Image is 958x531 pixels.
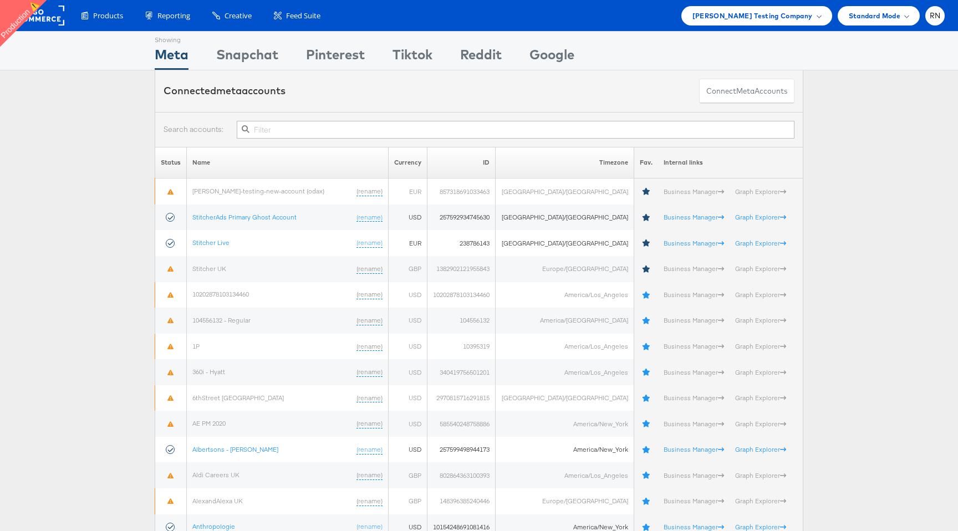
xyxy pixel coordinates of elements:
[664,445,724,453] a: Business Manager
[692,10,813,22] span: [PERSON_NAME] Testing Company
[664,213,724,221] a: Business Manager
[389,256,427,282] td: GBP
[427,488,496,514] td: 148396385240446
[356,290,383,299] a: (rename)
[216,45,278,70] div: Snapchat
[496,256,634,282] td: Europe/[GEOGRAPHIC_DATA]
[735,523,786,531] a: Graph Explorer
[664,394,724,402] a: Business Manager
[427,437,496,463] td: 257599498944173
[192,471,239,479] a: Aldi Careers UK
[389,359,427,385] td: USD
[164,84,286,98] div: Connected accounts
[735,213,786,221] a: Graph Explorer
[664,420,724,428] a: Business Manager
[389,385,427,411] td: USD
[735,445,786,453] a: Graph Explorer
[496,462,634,488] td: America/Los_Angeles
[735,290,786,299] a: Graph Explorer
[192,213,297,221] a: StitcherAds Primary Ghost Account
[187,147,389,178] th: Name
[306,45,365,70] div: Pinterest
[225,11,252,21] span: Creative
[356,316,383,325] a: (rename)
[735,497,786,505] a: Graph Explorer
[237,121,794,139] input: Filter
[664,523,724,531] a: Business Manager
[192,290,249,298] a: 10202878103134460
[496,359,634,385] td: America/Los_Angeles
[496,282,634,308] td: America/Los_Angeles
[192,522,235,530] a: Anthropologie
[735,342,786,350] a: Graph Explorer
[192,394,284,402] a: 6thStreet [GEOGRAPHIC_DATA]
[155,32,188,45] div: Showing
[155,45,188,70] div: Meta
[427,147,496,178] th: ID
[389,334,427,360] td: USD
[664,471,724,479] a: Business Manager
[735,394,786,402] a: Graph Explorer
[735,187,786,196] a: Graph Explorer
[496,178,634,205] td: [GEOGRAPHIC_DATA]/[GEOGRAPHIC_DATA]
[389,147,427,178] th: Currency
[664,187,724,196] a: Business Manager
[664,497,724,505] a: Business Manager
[192,419,226,427] a: AE PM 2020
[389,411,427,437] td: USD
[286,11,320,21] span: Feed Suite
[389,205,427,231] td: USD
[427,359,496,385] td: 340419756501201
[664,290,724,299] a: Business Manager
[427,334,496,360] td: 10395319
[735,316,786,324] a: Graph Explorer
[93,11,123,21] span: Products
[427,230,496,256] td: 238786143
[849,10,900,22] span: Standard Mode
[356,445,383,455] a: (rename)
[699,79,794,104] button: ConnectmetaAccounts
[736,86,755,96] span: meta
[496,385,634,411] td: [GEOGRAPHIC_DATA]/[GEOGRAPHIC_DATA]
[356,471,383,480] a: (rename)
[389,178,427,205] td: EUR
[496,147,634,178] th: Timezone
[664,342,724,350] a: Business Manager
[496,205,634,231] td: [GEOGRAPHIC_DATA]/[GEOGRAPHIC_DATA]
[157,11,190,21] span: Reporting
[496,308,634,334] td: America/[GEOGRAPHIC_DATA]
[496,411,634,437] td: America/New_York
[664,368,724,376] a: Business Manager
[192,342,200,350] a: 1P
[393,45,432,70] div: Tiktok
[389,230,427,256] td: EUR
[735,368,786,376] a: Graph Explorer
[192,445,278,453] a: Albertsons - [PERSON_NAME]
[529,45,574,70] div: Google
[735,471,786,479] a: Graph Explorer
[664,316,724,324] a: Business Manager
[427,256,496,282] td: 1382902121955843
[389,462,427,488] td: GBP
[192,264,226,273] a: Stitcher UK
[427,385,496,411] td: 2970815716291815
[356,187,383,196] a: (rename)
[192,238,230,247] a: Stitcher Live
[356,213,383,222] a: (rename)
[192,367,225,376] a: 360i - Hyatt
[389,488,427,514] td: GBP
[389,437,427,463] td: USD
[427,205,496,231] td: 257592934745630
[735,264,786,273] a: Graph Explorer
[192,187,324,195] a: [PERSON_NAME]-testing-new-account (odax)
[735,420,786,428] a: Graph Explorer
[427,462,496,488] td: 802864363100393
[356,367,383,377] a: (rename)
[496,334,634,360] td: America/Los_Angeles
[155,147,187,178] th: Status
[664,264,724,273] a: Business Manager
[356,497,383,506] a: (rename)
[192,316,251,324] a: 104556132 - Regular
[664,239,724,247] a: Business Manager
[496,488,634,514] td: Europe/[GEOGRAPHIC_DATA]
